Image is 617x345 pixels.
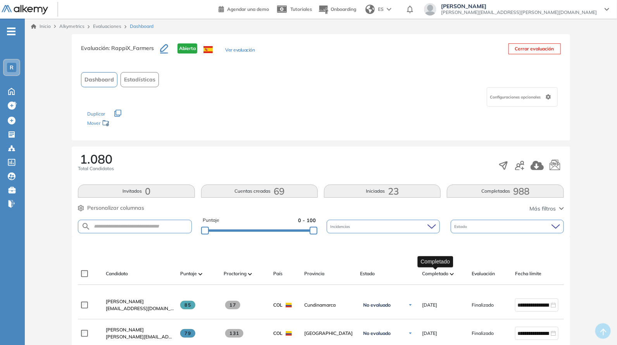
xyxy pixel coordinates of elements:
[273,330,283,337] span: COL
[225,301,240,309] span: 17
[121,72,159,87] button: Estadísticas
[106,327,144,333] span: [PERSON_NAME]
[378,6,384,13] span: ES
[31,23,51,30] a: Inicio
[106,298,174,305] a: [PERSON_NAME]
[304,302,354,309] span: Cundinamarca
[180,301,195,309] span: 85
[360,270,375,277] span: Estado
[327,220,440,233] div: Incidencias
[365,5,375,14] img: world
[80,153,112,165] span: 1.080
[447,185,564,198] button: Completadas988
[87,204,144,212] span: Personalizar columnas
[451,220,564,233] div: Estado
[203,46,213,53] img: ESP
[203,217,219,224] span: Puntaje
[331,6,356,12] span: Onboarding
[422,330,437,337] span: [DATE]
[363,330,391,336] span: No evaluado
[180,270,197,277] span: Puntaje
[109,45,154,52] span: : RappiX_Farmers
[106,333,174,340] span: [PERSON_NAME][EMAIL_ADDRESS][DOMAIN_NAME]
[472,330,494,337] span: Finalizado
[180,329,195,338] span: 79
[487,87,558,107] div: Configuraciones opcionales
[7,31,16,32] i: -
[530,205,564,213] button: Más filtros
[508,43,561,54] button: Cerrar evaluación
[124,76,155,84] span: Estadísticas
[422,270,448,277] span: Completado
[81,72,117,87] button: Dashboard
[286,331,292,336] img: COL
[227,6,269,12] span: Agendar una demo
[225,329,243,338] span: 131
[106,298,144,304] span: [PERSON_NAME]
[81,222,91,231] img: SEARCH_ALT
[363,302,391,308] span: No evaluado
[441,9,597,16] span: [PERSON_NAME][EMAIL_ADDRESS][PERSON_NAME][DOMAIN_NAME]
[219,4,269,13] a: Agendar una demo
[10,64,14,71] span: R
[78,185,195,198] button: Invitados0
[304,330,354,337] span: [GEOGRAPHIC_DATA]
[298,217,316,224] span: 0 - 100
[490,94,543,100] span: Configuraciones opcionales
[78,165,114,172] span: Total Candidatos
[318,1,356,18] button: Onboarding
[290,6,312,12] span: Tutoriales
[387,8,391,11] img: arrow
[248,273,252,275] img: [missing "en.ARROW_ALT" translation]
[273,302,283,309] span: COL
[472,270,495,277] span: Evaluación
[530,205,556,213] span: Más filtros
[87,111,105,117] span: Duplicar
[472,302,494,309] span: Finalizado
[408,331,413,336] img: Ícono de flecha
[441,3,597,9] span: [PERSON_NAME]
[304,270,324,277] span: Provincia
[201,185,318,198] button: Cuentas creadas69
[106,270,128,277] span: Candidato
[422,302,437,309] span: [DATE]
[418,256,453,267] div: Completado
[2,5,48,15] img: Logo
[178,43,197,53] span: Abierta
[87,117,165,131] div: Mover
[106,305,174,312] span: [EMAIL_ADDRESS][DOMAIN_NAME]
[455,224,469,229] span: Estado
[106,326,174,333] a: [PERSON_NAME]
[93,23,121,29] a: Evaluaciones
[84,76,114,84] span: Dashboard
[130,23,153,30] span: Dashboard
[324,185,441,198] button: Iniciadas23
[225,47,255,55] button: Ver evaluación
[450,273,454,275] img: [missing "en.ARROW_ALT" translation]
[59,23,84,29] span: Alkymetrics
[515,270,541,277] span: Fecha límite
[198,273,202,275] img: [missing "en.ARROW_ALT" translation]
[273,270,283,277] span: País
[331,224,352,229] span: Incidencias
[286,303,292,307] img: COL
[81,43,160,60] h3: Evaluación
[408,303,413,307] img: Ícono de flecha
[224,270,246,277] span: Proctoring
[78,204,144,212] button: Personalizar columnas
